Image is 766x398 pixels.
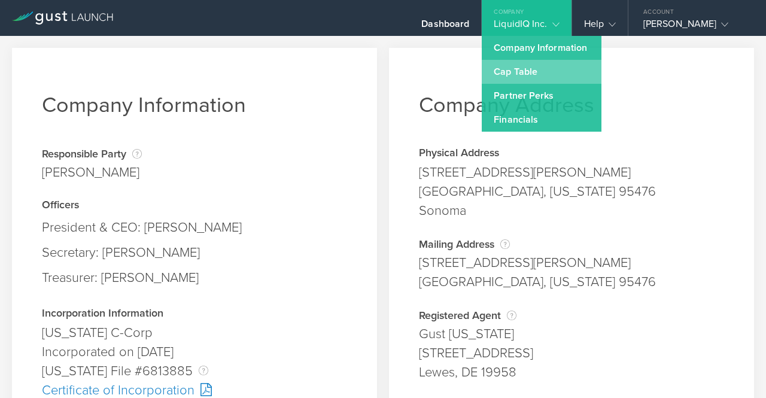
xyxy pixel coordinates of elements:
[42,163,142,182] div: [PERSON_NAME]
[42,342,347,361] div: Incorporated on [DATE]
[419,148,724,160] div: Physical Address
[42,148,142,160] div: Responsible Party
[494,18,559,36] div: LiquidIQ Inc.
[584,18,616,36] div: Help
[42,92,347,118] h1: Company Information
[643,18,745,36] div: [PERSON_NAME]
[419,92,724,118] h1: Company Address
[419,363,724,382] div: Lewes, DE 19958
[419,238,724,250] div: Mailing Address
[419,182,724,201] div: [GEOGRAPHIC_DATA], [US_STATE] 95476
[419,201,724,220] div: Sonoma
[42,240,347,265] div: Secretary: [PERSON_NAME]
[419,272,724,291] div: [GEOGRAPHIC_DATA], [US_STATE] 95476
[42,215,347,240] div: President & CEO: [PERSON_NAME]
[42,361,347,381] div: [US_STATE] File #6813885
[419,163,724,182] div: [STREET_ADDRESS][PERSON_NAME]
[42,200,347,212] div: Officers
[706,341,766,398] iframe: Chat Widget
[421,18,469,36] div: Dashboard
[42,323,347,342] div: [US_STATE] C-Corp
[419,324,724,344] div: Gust [US_STATE]
[419,309,724,321] div: Registered Agent
[419,253,724,272] div: [STREET_ADDRESS][PERSON_NAME]
[419,344,724,363] div: [STREET_ADDRESS]
[42,265,347,290] div: Treasurer: [PERSON_NAME]
[42,308,347,320] div: Incorporation Information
